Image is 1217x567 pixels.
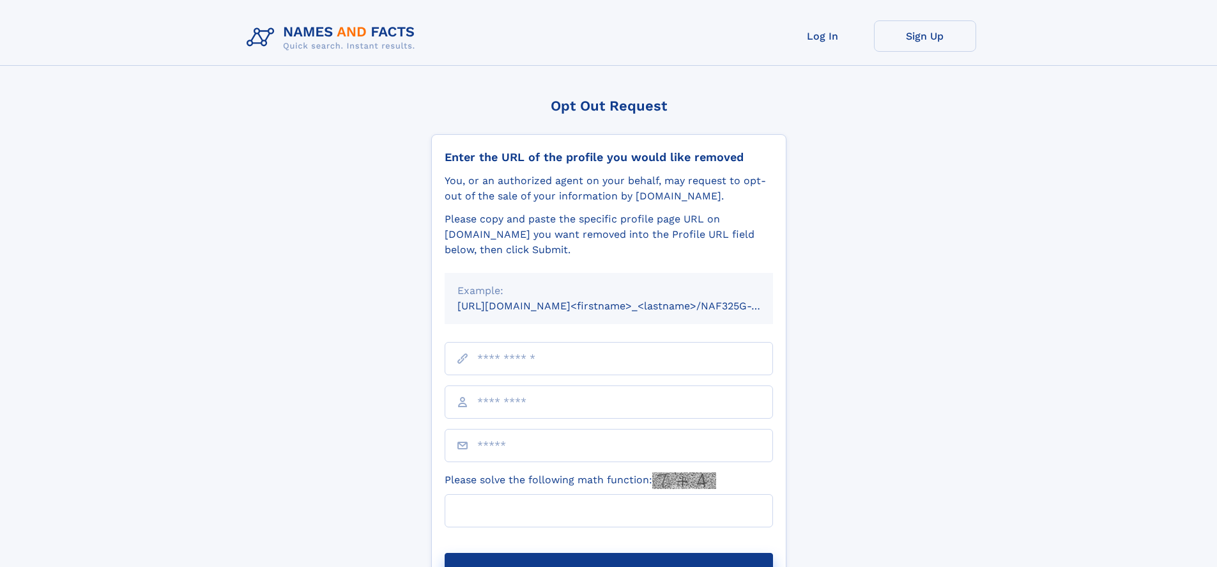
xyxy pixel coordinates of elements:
[431,98,786,114] div: Opt Out Request
[457,300,797,312] small: [URL][DOMAIN_NAME]<firstname>_<lastname>/NAF325G-xxxxxxxx
[445,150,773,164] div: Enter the URL of the profile you would like removed
[457,283,760,299] div: Example:
[445,212,773,258] div: Please copy and paste the specific profile page URL on [DOMAIN_NAME] you want removed into the Pr...
[445,173,773,204] div: You, or an authorized agent on your behalf, may request to opt-out of the sale of your informatio...
[445,472,716,489] label: Please solve the following math function:
[874,20,976,52] a: Sign Up
[241,20,425,55] img: Logo Names and Facts
[772,20,874,52] a: Log In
